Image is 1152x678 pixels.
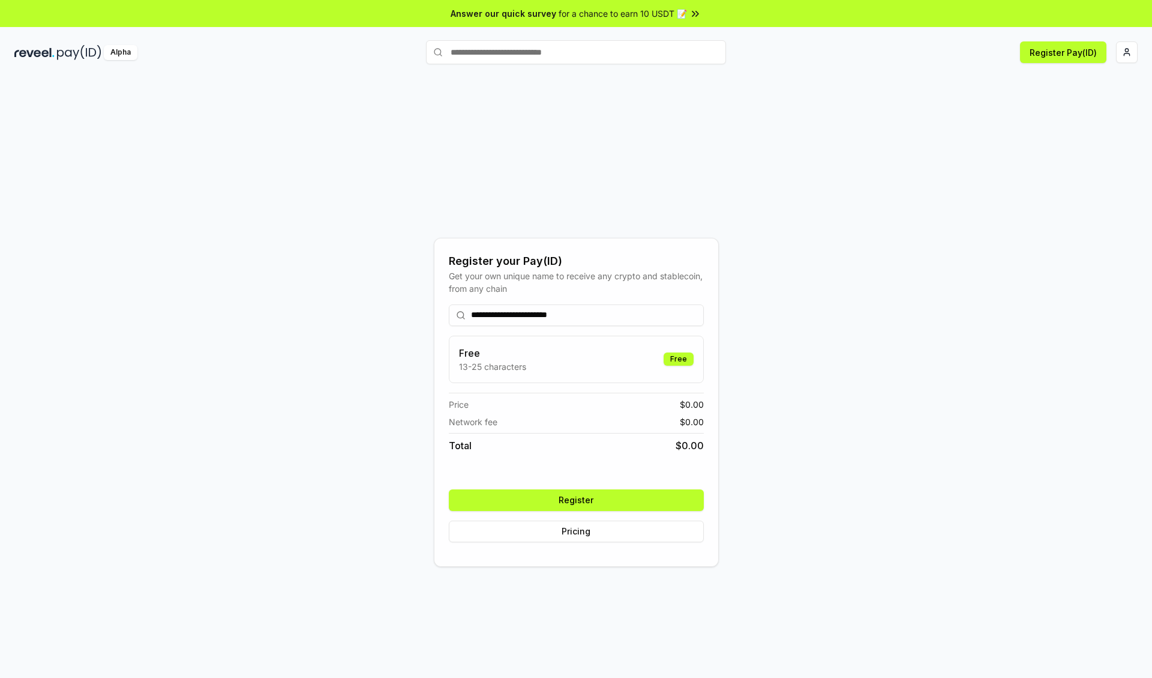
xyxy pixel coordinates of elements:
[459,346,526,360] h3: Free
[449,253,704,270] div: Register your Pay(ID)
[449,416,497,428] span: Network fee
[680,416,704,428] span: $ 0.00
[104,45,137,60] div: Alpha
[449,489,704,511] button: Register
[559,7,687,20] span: for a chance to earn 10 USDT 📝
[449,438,472,453] span: Total
[451,7,556,20] span: Answer our quick survey
[14,45,55,60] img: reveel_dark
[1020,41,1106,63] button: Register Pay(ID)
[664,353,694,366] div: Free
[676,438,704,453] span: $ 0.00
[680,398,704,411] span: $ 0.00
[57,45,101,60] img: pay_id
[449,521,704,542] button: Pricing
[459,360,526,373] p: 13-25 characters
[449,270,704,295] div: Get your own unique name to receive any crypto and stablecoin, from any chain
[449,398,469,411] span: Price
